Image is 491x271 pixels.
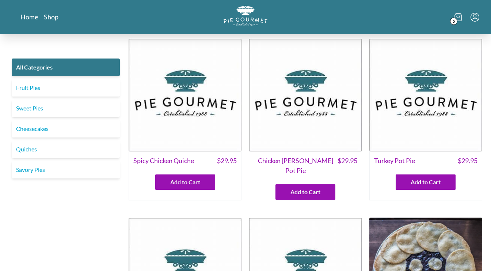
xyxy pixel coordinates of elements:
span: 5 [450,18,457,25]
button: Add to Cart [396,174,456,190]
a: Cheesecakes [12,120,120,138]
img: Turkey Pot Pie [369,38,482,151]
a: Quiches [12,140,120,158]
span: Spicy Chicken Quiche [133,156,194,166]
a: All Categories [12,59,120,76]
img: logo [224,6,267,26]
span: Add to Cart [411,178,441,187]
button: Add to Cart [155,174,215,190]
span: Chicken [PERSON_NAME] Pot Pie [254,156,337,176]
a: Home [20,12,38,21]
img: Chicken Curry Pot Pie [249,38,362,151]
span: $ 29.95 [458,156,477,166]
img: Spicy Chicken Quiche [129,38,241,151]
button: Menu [471,13,479,22]
a: Sweet Pies [12,99,120,117]
span: Turkey Pot Pie [374,156,415,166]
span: Add to Cart [290,188,320,196]
span: $ 29.95 [217,156,237,166]
span: $ 29.95 [338,156,357,176]
span: Add to Cart [170,178,200,187]
button: Add to Cart [275,184,335,200]
a: Fruit Pies [12,79,120,97]
a: Savory Pies [12,161,120,178]
a: Logo [224,6,267,28]
a: Shop [44,12,58,21]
